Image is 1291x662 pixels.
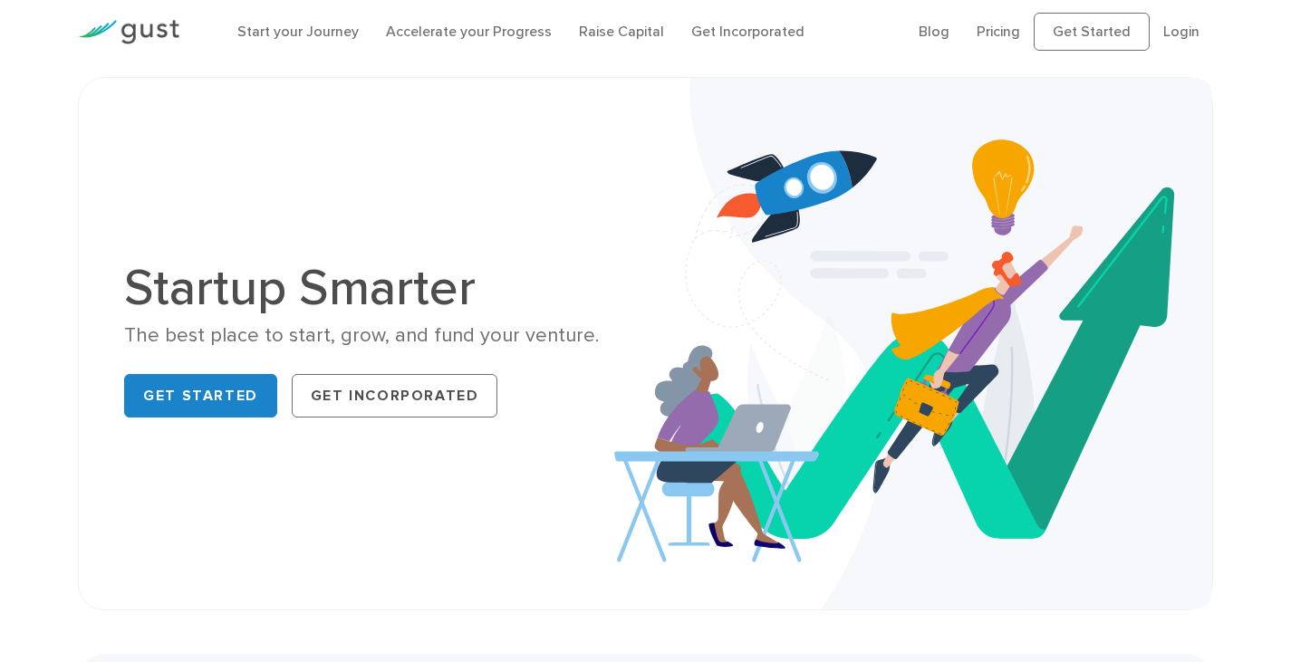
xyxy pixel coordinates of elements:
img: Startup Smarter Hero [614,78,1212,609]
a: Accelerate your Progress [386,23,552,40]
a: Pricing [977,23,1020,40]
a: Get Incorporated [691,23,804,40]
a: Get Started [124,374,277,417]
h1: Startup Smarter [124,263,631,313]
a: Get Incorporated [292,374,498,417]
div: The best place to start, grow, and fund your venture. [124,322,631,349]
a: Start your Journey [237,23,359,40]
img: Gust Logo [78,20,179,44]
a: Raise Capital [579,23,664,40]
a: Get Started [1034,13,1150,51]
a: Blog [919,23,949,40]
a: Login [1163,23,1199,40]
